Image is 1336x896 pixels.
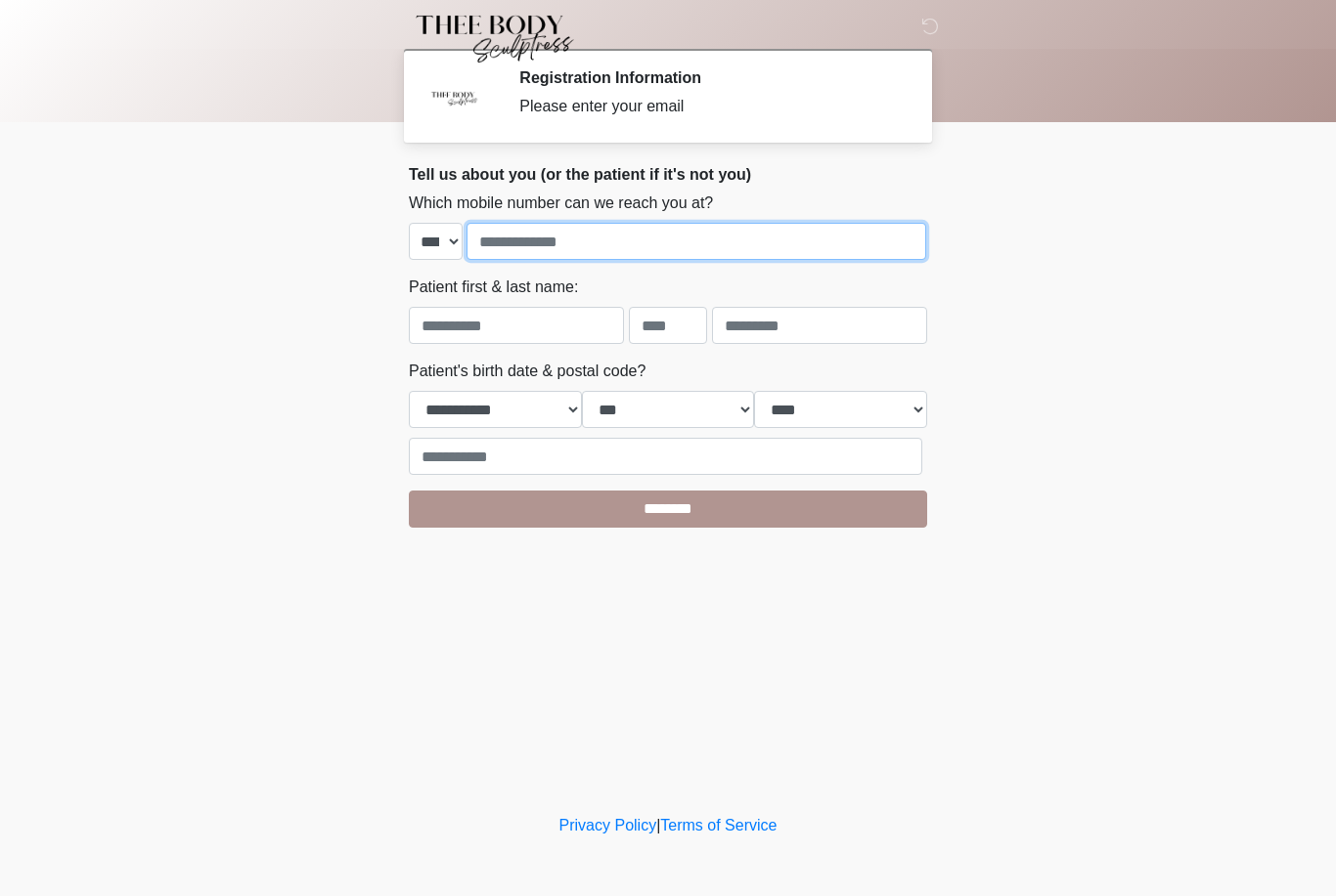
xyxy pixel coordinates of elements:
label: Patient first & last name: [409,276,578,299]
a: | [656,817,660,833]
label: Patient's birth date & postal code? [409,360,646,383]
img: Thee Body Sculptress Logo [389,15,590,64]
label: Which mobile number can we reach you at? [409,192,713,215]
a: Terms of Service [660,817,777,833]
h2: Tell us about you (or the patient if it's not you) [409,165,927,184]
img: Agent Avatar [423,68,482,127]
a: Privacy Policy [559,817,657,833]
div: Please enter your email [519,95,898,118]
